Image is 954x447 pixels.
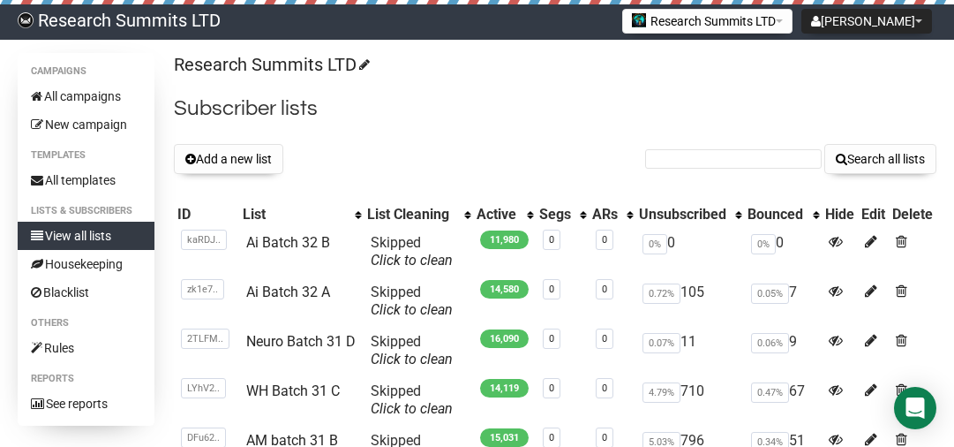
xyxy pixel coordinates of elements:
button: [PERSON_NAME] [801,9,932,34]
a: 0 [549,284,554,295]
div: List Cleaning [367,206,455,223]
th: Bounced: No sort applied, activate to apply an ascending sort [744,202,821,227]
div: Unsubscribed [639,206,726,223]
span: 14,119 [480,379,529,398]
span: 16,090 [480,330,529,348]
td: 9 [744,326,821,375]
span: 0.06% [751,333,789,353]
a: Neuro Batch 31 D [246,333,356,350]
a: Rules [18,334,154,362]
th: Active: No sort applied, activate to apply an ascending sort [473,202,536,227]
a: Click to clean [371,351,453,367]
th: Delete: No sort applied, sorting is disabled [889,202,936,227]
li: Others [18,313,154,334]
span: LYhV2.. [181,378,226,398]
li: Campaigns [18,61,154,82]
span: 0.05% [751,284,789,304]
th: List: No sort applied, activate to apply an ascending sort [239,202,363,227]
th: Segs: No sort applied, activate to apply an ascending sort [536,202,589,227]
div: Active [477,206,518,223]
a: View all lists [18,222,154,250]
th: ID: No sort applied, sorting is disabled [174,202,239,227]
div: Bounced [747,206,803,223]
a: See reports [18,390,154,418]
th: List Cleaning: No sort applied, activate to apply an ascending sort [364,202,473,227]
span: 0% [642,234,667,254]
th: Unsubscribed: No sort applied, activate to apply an ascending sort [635,202,744,227]
a: Ai Batch 32 B [246,234,330,251]
td: 0 [744,227,821,277]
a: 0 [549,383,554,394]
a: 0 [602,234,607,246]
div: ID [177,206,236,223]
div: Segs [539,206,571,223]
span: 15,031 [480,428,529,447]
div: List [243,206,345,223]
span: 0.47% [751,383,789,403]
a: All templates [18,166,154,194]
span: Skipped [371,333,453,367]
span: 4.79% [642,383,680,403]
td: 105 [635,277,744,326]
span: 0% [751,234,776,254]
th: Edit: No sort applied, sorting is disabled [858,202,889,227]
a: Click to clean [371,301,453,318]
td: 67 [744,375,821,425]
li: Templates [18,145,154,166]
a: Ai Batch 32 A [246,284,330,300]
h2: Subscriber lists [174,93,936,125]
li: Lists & subscribers [18,201,154,222]
span: Skipped [371,284,453,318]
td: 7 [744,277,821,326]
a: Click to clean [371,252,453,269]
a: 0 [549,432,554,443]
a: 0 [602,333,607,345]
a: 0 [602,432,607,443]
span: 0.07% [642,333,680,353]
span: 14,580 [480,280,529,299]
a: 0 [549,333,554,345]
a: Housekeeping [18,250,154,278]
div: ARs [592,206,618,223]
span: 11,980 [480,231,529,249]
li: Reports [18,368,154,390]
a: 0 [549,234,554,246]
td: 0 [635,227,744,277]
a: Click to clean [371,400,453,417]
img: bccbfd5974049ef095ce3c15df0eef5a [18,12,34,28]
span: Skipped [371,383,453,417]
a: All campaigns [18,82,154,110]
span: kaRDJ.. [181,230,227,250]
button: Research Summits LTD [622,9,792,34]
button: Search all lists [824,144,936,174]
a: WH Batch 31 C [246,383,340,399]
span: zk1e7.. [181,279,224,299]
button: Add a new list [174,144,283,174]
img: 2.jpg [632,13,646,27]
a: 0 [602,284,607,295]
th: Hide: No sort applied, sorting is disabled [822,202,858,227]
a: Blacklist [18,278,154,307]
div: Delete [892,206,933,223]
span: Skipped [371,234,453,269]
span: 0.72% [642,284,680,304]
div: Edit [861,206,885,223]
a: Research Summits LTD [174,54,367,75]
th: ARs: No sort applied, activate to apply an ascending sort [589,202,635,227]
td: 11 [635,326,744,375]
a: 0 [602,383,607,394]
div: Open Intercom Messenger [894,387,936,429]
div: Hide [825,206,854,223]
td: 710 [635,375,744,425]
a: New campaign [18,110,154,139]
span: 2TLFM.. [181,329,229,349]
